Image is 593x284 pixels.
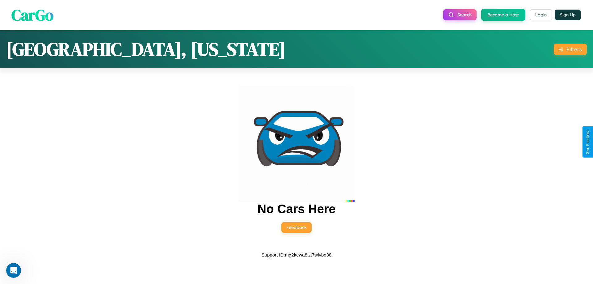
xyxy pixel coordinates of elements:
button: Become a Host [481,9,525,21]
button: Search [443,9,477,20]
div: Give Feedback [586,129,590,155]
button: Feedback [281,222,312,233]
span: CarGo [11,4,53,25]
img: car [238,86,355,202]
div: Filters [566,46,582,53]
h2: No Cars Here [257,202,335,216]
iframe: Intercom live chat [6,263,21,278]
p: Support ID: mg2kewa8izt7wlvbo38 [262,251,332,259]
button: Login [530,9,552,20]
button: Filters [554,44,587,55]
button: Sign Up [555,10,581,20]
span: Search [457,12,472,18]
h1: [GEOGRAPHIC_DATA], [US_STATE] [6,36,286,62]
